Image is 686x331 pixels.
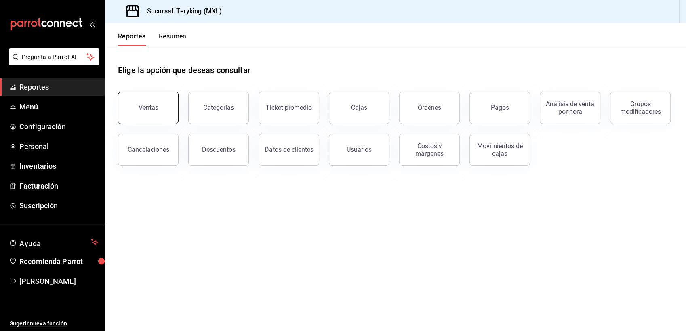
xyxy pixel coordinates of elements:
[22,53,87,61] span: Pregunta a Parrot AI
[259,134,319,166] button: Datos de clientes
[351,104,367,111] div: Cajas
[404,142,455,157] div: Costos y márgenes
[118,134,179,166] button: Cancelaciones
[139,104,158,111] div: Ventas
[19,200,98,211] span: Suscripción
[329,92,389,124] button: Cajas
[141,6,222,16] h3: Sucursal: Teryking (MXL)
[19,101,98,112] span: Menú
[118,32,187,46] div: navigation tabs
[418,104,441,111] div: Órdenes
[266,104,312,111] div: Ticket promedio
[203,104,234,111] div: Categorías
[118,32,146,46] button: Reportes
[19,237,88,247] span: Ayuda
[202,146,236,153] div: Descuentos
[475,142,525,157] div: Movimientos de cajas
[399,134,460,166] button: Costos y márgenes
[329,134,389,166] button: Usuarios
[469,134,530,166] button: Movimientos de cajas
[10,319,98,328] span: Sugerir nueva función
[469,92,530,124] button: Pagos
[615,100,665,115] div: Grupos modificadores
[159,32,187,46] button: Resumen
[128,146,169,153] div: Cancelaciones
[399,92,460,124] button: Órdenes
[188,92,249,124] button: Categorías
[188,134,249,166] button: Descuentos
[118,92,179,124] button: Ventas
[19,82,98,92] span: Reportes
[491,104,509,111] div: Pagos
[540,92,600,124] button: Análisis de venta por hora
[19,256,98,267] span: Recomienda Parrot
[610,92,671,124] button: Grupos modificadores
[259,92,319,124] button: Ticket promedio
[89,21,95,27] button: open_drawer_menu
[265,146,314,153] div: Datos de clientes
[118,64,250,76] h1: Elige la opción que deseas consultar
[19,180,98,191] span: Facturación
[19,141,98,152] span: Personal
[19,121,98,132] span: Configuración
[6,59,99,67] a: Pregunta a Parrot AI
[19,161,98,172] span: Inventarios
[347,146,372,153] div: Usuarios
[19,276,98,287] span: [PERSON_NAME]
[9,48,99,65] button: Pregunta a Parrot AI
[545,100,595,115] div: Análisis de venta por hora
